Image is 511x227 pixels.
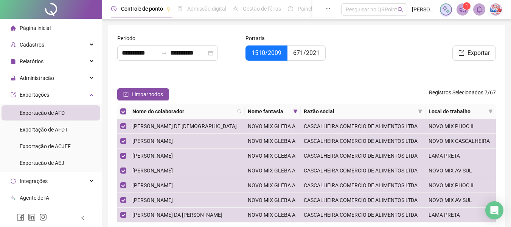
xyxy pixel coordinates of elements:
span: filter [292,106,299,117]
span: file-done [177,6,183,11]
button: Exportar [452,45,496,61]
span: search [398,7,403,13]
img: sparkle-icon.fc2bf0ac1784a2077858766a79e2daf3.svg [442,5,450,14]
span: Exportar [468,49,490,58]
span: clock-circle [111,6,116,11]
span: home [11,25,16,31]
span: [PERSON_NAME] DE [DEMOGRAPHIC_DATA] [132,123,237,129]
span: Página inicial [20,25,51,31]
span: Limpar todos [132,90,163,99]
span: ellipsis [325,6,331,11]
td: CASCALHEIRA COMERCIO DE ALIMENTOS LTDA [301,178,426,193]
span: Portaria [245,34,265,42]
span: Painel do DP [298,6,327,12]
td: CASCALHEIRA COMERCIO DE ALIMENTOS LTDA [301,119,426,134]
span: search [236,106,243,117]
td: NOVO MIX GLEBA A [245,163,301,178]
span: lock [11,75,16,81]
td: NOVO MIX GLEBA A [245,119,301,134]
span: instagram [39,213,47,221]
span: Nome do colaborador [132,107,234,116]
span: Nome fantasia [248,107,290,116]
span: [PERSON_NAME] [132,182,173,188]
span: sun [233,6,238,11]
span: Exportações [20,92,49,98]
span: [PERSON_NAME] [132,138,173,144]
span: Exportação de AEJ [20,160,64,166]
span: [PERSON_NAME] [132,168,173,174]
span: : 7 / 67 [429,88,496,100]
span: file [11,59,16,64]
span: Razão social [304,107,415,116]
img: 30682 [490,4,502,15]
td: NOVO MIX PHOC II [426,119,496,134]
span: Exportação de ACJEF [20,143,71,149]
span: filter [416,106,424,117]
span: user-add [11,42,16,47]
span: [PERSON_NAME] [132,153,173,159]
td: NOVO MIX CASCALHEIRA [426,134,496,149]
td: NOVO MIX GLEBA A [245,149,301,163]
span: 1510/2009 [252,49,281,56]
span: bell [476,6,483,13]
span: swap-right [161,50,167,56]
span: [PERSON_NAME] DA [PERSON_NAME] [132,212,222,218]
button: Limpar todos [117,88,169,100]
td: LAMA PRETA [426,208,496,222]
span: export [458,50,464,56]
span: 671/2021 [293,49,320,56]
td: NOVO MIX GLEBA A [245,134,301,149]
span: Local de trabalho [429,107,485,116]
span: pushpin [166,7,171,11]
span: Exportação de AFD [20,110,65,116]
td: CASCALHEIRA COMERCIO DE ALIMENTOS LTDA [301,134,426,149]
td: NOVO MIX GLEBA A [245,178,301,193]
sup: 1 [463,2,471,10]
td: LAMA PRETA [426,149,496,163]
span: Agente de IA [20,195,49,201]
span: Cadastros [20,42,44,48]
span: Admissão digital [187,6,226,12]
span: 1 [466,3,468,9]
span: [PERSON_NAME] [132,197,173,203]
td: NOVO MIX PHOC II [426,178,496,193]
td: NOVO MIX GLEBA A [245,208,301,222]
td: CASCALHEIRA COMERCIO DE ALIMENTOS LTDA [301,193,426,208]
span: Exportação de AFDT [20,127,68,133]
span: Relatórios [20,58,43,64]
td: NOVO MIX GLEBA A [245,193,301,208]
td: CASCALHEIRA COMERCIO DE ALIMENTOS LTDA [301,208,426,222]
span: search [237,109,242,114]
span: [PERSON_NAME] [412,5,435,14]
td: NOVO MIX AV SUL [426,193,496,208]
span: to [161,50,167,56]
span: notification [459,6,466,13]
span: filter [488,109,493,114]
td: NOVO MIX AV SUL [426,163,496,178]
td: CASCALHEIRA COMERCIO DE ALIMENTOS LTDA [301,163,426,178]
span: Controle de ponto [121,6,163,12]
span: Gestão de férias [243,6,281,12]
span: left [80,215,85,221]
span: linkedin [28,213,36,221]
span: dashboard [288,6,293,11]
span: Registros Selecionados [429,89,483,95]
span: Integrações [20,178,48,184]
span: sync [11,178,16,184]
span: filter [487,106,494,117]
span: Período [117,34,135,42]
div: Open Intercom Messenger [485,201,503,219]
span: check-square [123,92,129,97]
span: filter [293,109,298,114]
span: Administração [20,75,54,81]
span: facebook [17,213,24,221]
span: filter [418,109,422,114]
td: CASCALHEIRA COMERCIO DE ALIMENTOS LTDA [301,149,426,163]
span: export [11,92,16,97]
